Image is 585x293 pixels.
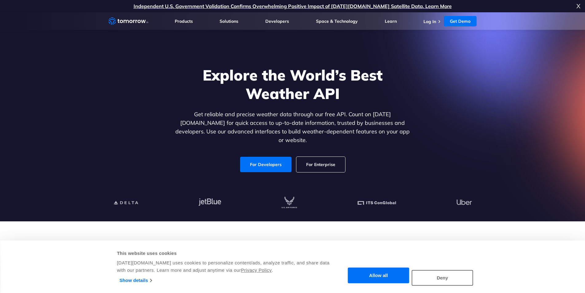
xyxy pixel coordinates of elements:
a: For Enterprise [296,157,345,172]
a: Solutions [220,18,238,24]
button: Deny [412,270,473,286]
button: Allow all [348,268,409,283]
a: Home link [108,17,148,26]
a: Products [175,18,193,24]
a: Log In [423,19,436,24]
h1: Explore the World’s Best Weather API [174,66,411,103]
a: Space & Technology [316,18,358,24]
a: Privacy Policy [241,267,272,273]
a: Get Demo [444,16,477,26]
div: [DATE][DOMAIN_NAME] uses cookies to personalize content/ads, analyze traffic, and share data with... [117,259,330,274]
div: This website uses cookies [117,250,330,257]
a: For Developers [240,157,291,172]
a: Independent U.S. Government Validation Confirms Overwhelming Positive Impact of [DATE][DOMAIN_NAM... [134,3,452,9]
a: Developers [265,18,289,24]
p: Get reliable and precise weather data through our free API. Count on [DATE][DOMAIN_NAME] for quic... [174,110,411,145]
a: Learn [385,18,397,24]
a: Show details [119,276,152,285]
